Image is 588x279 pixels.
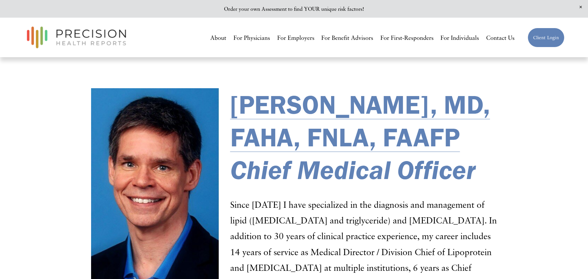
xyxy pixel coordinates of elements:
em: Chief Medical Officer [230,153,475,186]
img: Precision Health Reports [24,24,129,51]
a: For Benefit Advisors [321,32,373,43]
a: For Physicians [233,32,270,43]
a: Client Login [528,28,564,47]
a: Contact Us [486,32,515,43]
a: For First-Responders [380,32,434,43]
a: About [210,32,226,43]
a: For Employers [277,32,314,43]
a: For Individuals [440,32,479,43]
a: [PERSON_NAME], MD, FAHA, FNLA, FAAFP [230,89,490,153]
